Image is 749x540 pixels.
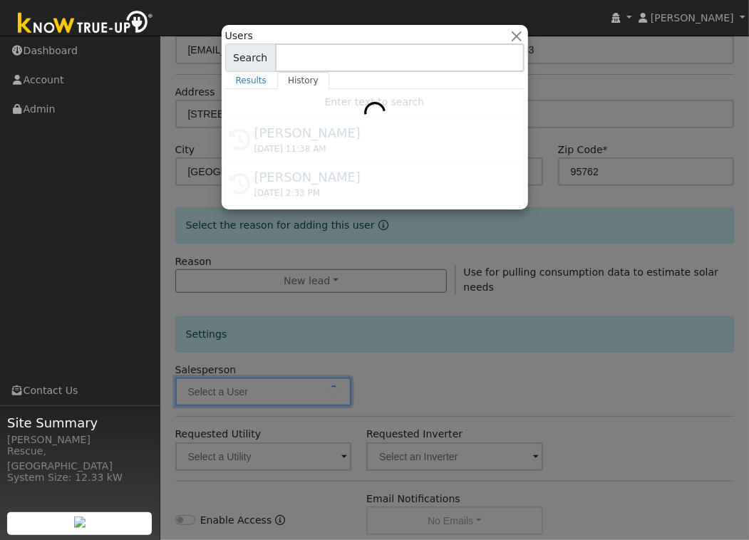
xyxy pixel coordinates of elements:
[7,432,153,447] div: [PERSON_NAME]
[651,12,734,24] span: [PERSON_NAME]
[11,8,160,40] img: Know True-Up
[277,72,329,89] a: History
[74,516,86,528] img: retrieve
[225,28,253,43] span: Users
[7,444,153,474] div: Rescue, [GEOGRAPHIC_DATA]
[7,413,153,432] span: Site Summary
[225,72,278,89] a: Results
[225,43,276,72] span: Search
[7,470,153,485] div: System Size: 12.33 kW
